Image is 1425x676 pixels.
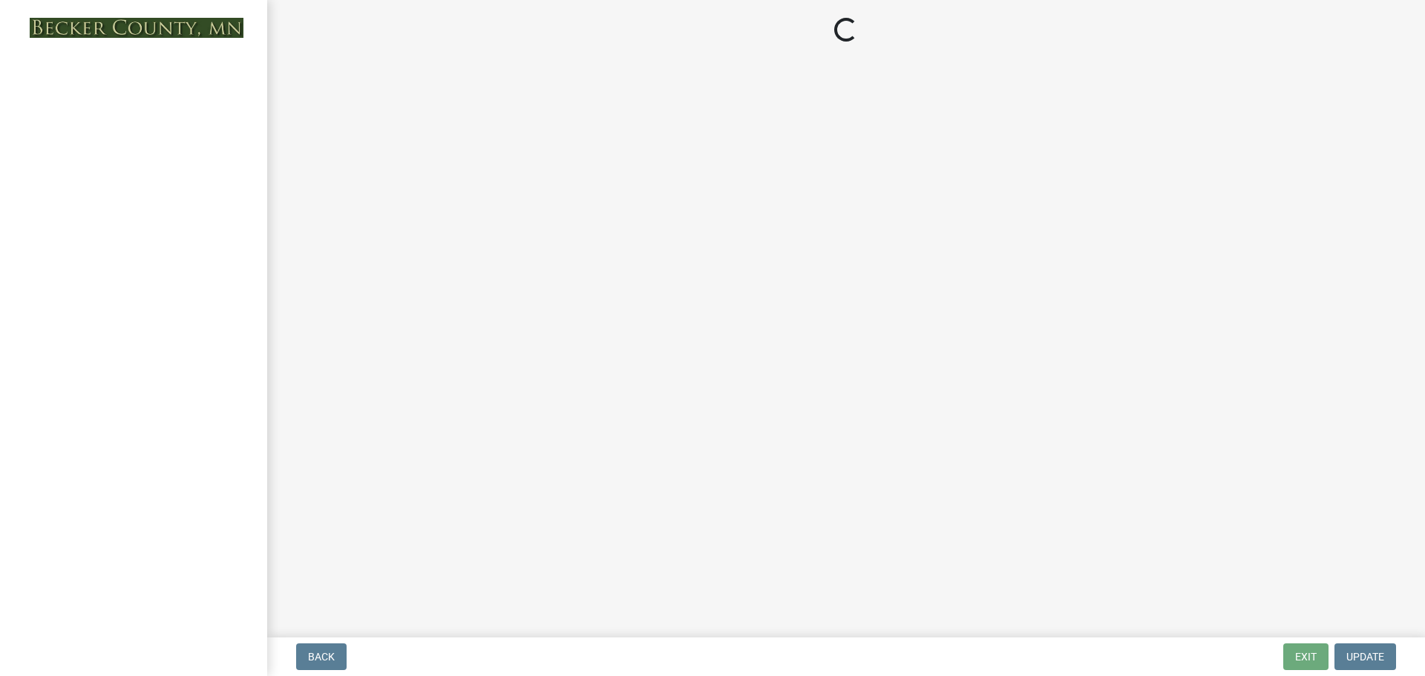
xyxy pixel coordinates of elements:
button: Exit [1283,643,1329,670]
span: Update [1346,651,1384,663]
img: Becker County, Minnesota [30,18,243,38]
button: Back [296,643,347,670]
button: Update [1334,643,1396,670]
span: Back [308,651,335,663]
